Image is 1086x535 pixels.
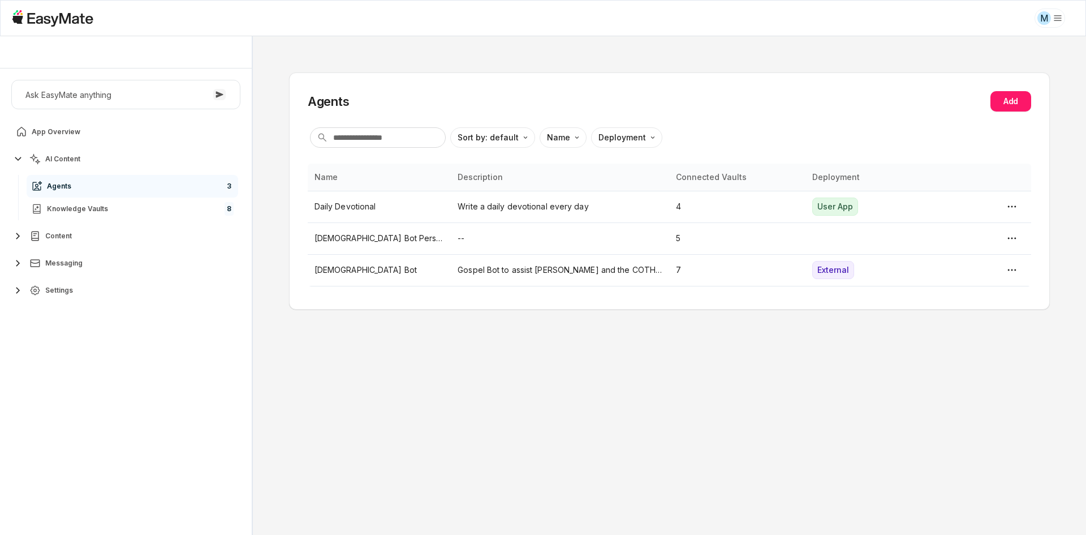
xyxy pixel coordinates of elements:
[458,264,662,276] p: Gospel Bot to assist [PERSON_NAME] and the COTH team.
[540,127,587,148] button: Name
[547,131,570,144] p: Name
[812,261,854,279] div: External
[11,225,240,247] button: Content
[458,131,519,144] p: Sort by: default
[11,279,240,302] button: Settings
[45,286,73,295] span: Settings
[1037,11,1051,25] div: M
[314,232,445,245] p: [DEMOGRAPHIC_DATA] Bot Personality Tester
[11,148,240,170] button: AI Content
[314,264,445,276] p: [DEMOGRAPHIC_DATA] Bot
[314,200,445,213] p: Daily Devotional
[32,127,80,136] span: App Overview
[458,200,662,213] p: Write a daily devotional every day
[598,131,646,144] p: Deployment
[47,204,108,213] span: Knowledge Vaults
[805,164,942,191] th: Deployment
[451,164,669,191] th: Description
[308,164,451,191] th: Name
[27,175,238,198] a: Agents3
[669,164,805,191] th: Connected Vaults
[450,127,535,148] button: Sort by: default
[676,232,799,245] p: 5
[45,259,83,268] span: Messaging
[11,252,240,275] button: Messaging
[591,127,662,148] button: Deployment
[225,179,234,193] span: 3
[812,198,858,216] div: User App
[458,232,662,245] p: --
[676,200,799,213] p: 4
[45,155,80,164] span: AI Content
[676,264,799,276] p: 7
[11,121,240,143] a: App Overview
[225,202,234,216] span: 8
[45,232,72,241] span: Content
[47,182,71,191] span: Agents
[308,93,350,110] h2: Agents
[11,80,240,109] button: Ask EasyMate anything
[27,198,238,220] a: Knowledge Vaults8
[990,91,1031,112] button: Add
